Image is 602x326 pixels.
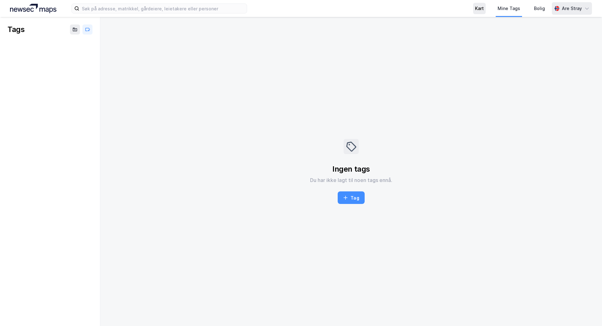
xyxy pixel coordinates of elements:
div: Ingen tags [332,164,370,174]
div: Bolig [534,5,545,12]
button: Tag [338,191,364,204]
div: Are Stray [562,5,582,12]
input: Søk på adresse, matrikkel, gårdeiere, leietakere eller personer [79,4,247,13]
div: Du har ikke lagt til noen tags ennå. [310,176,392,184]
div: Kart [475,5,484,12]
img: logo.a4113a55bc3d86da70a041830d287a7e.svg [10,4,56,13]
iframe: Chat Widget [571,296,602,326]
div: Tags [8,24,24,35]
div: Mine Tags [498,5,520,12]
